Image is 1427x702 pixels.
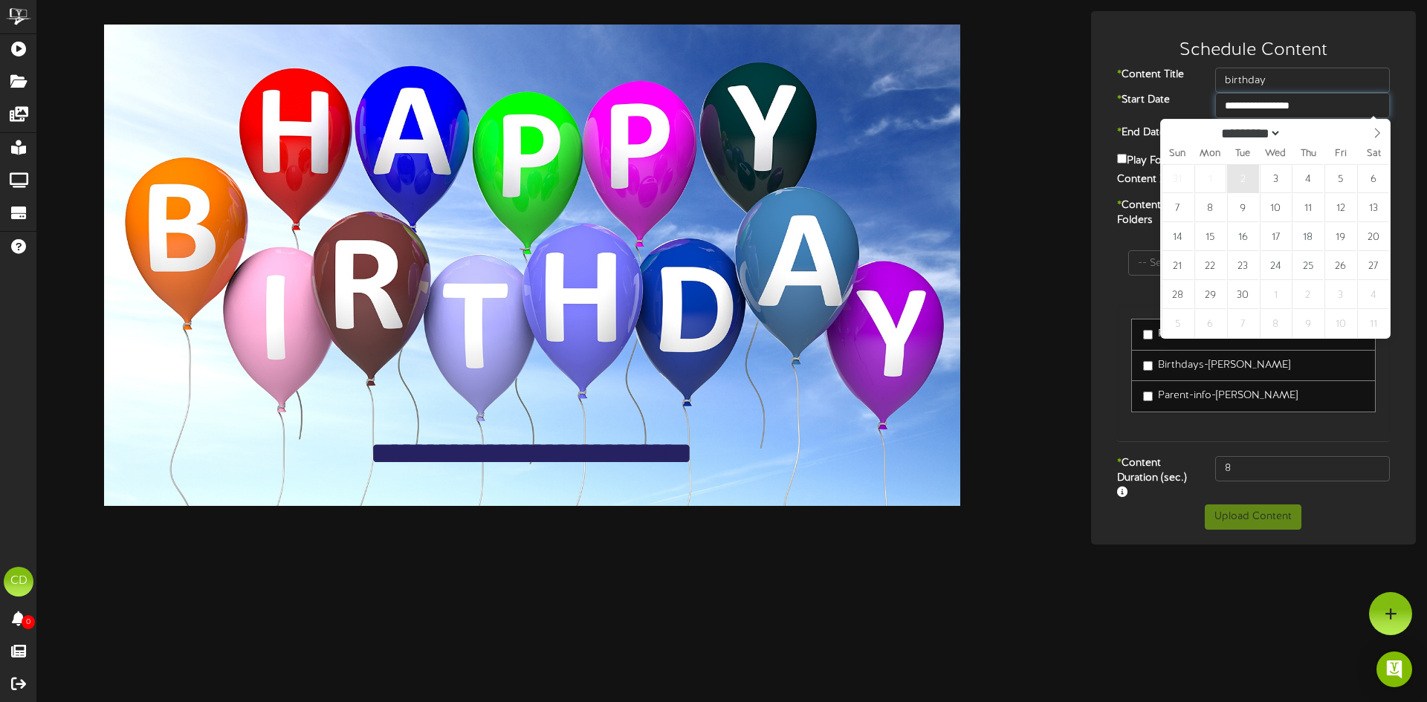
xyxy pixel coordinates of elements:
span: September 5, 2025 [1324,164,1356,193]
span: September 23, 2025 [1227,251,1259,280]
span: September 26, 2025 [1324,251,1356,280]
span: September 20, 2025 [1357,222,1389,251]
span: Fri [1324,149,1357,159]
label: Content Zone: [1106,172,1229,187]
label: Content Duration (sec.) [1106,456,1204,501]
span: Sat [1357,149,1390,159]
div: Open Intercom Messenger [1376,651,1412,687]
span: October 7, 2025 [1227,309,1259,338]
span: October 1, 2025 [1260,280,1292,309]
input: Birthdays-[PERSON_NAME] [1143,361,1153,371]
input: 15 [1215,456,1390,481]
span: September 27, 2025 [1357,251,1389,280]
span: October 9, 2025 [1292,309,1324,338]
input: Parent Info. [1143,330,1153,339]
span: October 8, 2025 [1260,309,1292,338]
span: October 3, 2025 [1324,280,1356,309]
span: August 31, 2025 [1162,164,1194,193]
h3: Schedule Content [1106,41,1402,60]
label: Parent Info. [1143,327,1214,342]
span: September 4, 2025 [1292,164,1324,193]
span: September 8, 2025 [1194,193,1226,222]
span: September 16, 2025 [1227,222,1259,251]
span: September 9, 2025 [1227,193,1259,222]
span: September 11, 2025 [1292,193,1324,222]
label: Content Title [1106,68,1204,82]
span: September 7, 2025 [1162,193,1194,222]
span: September 21, 2025 [1162,251,1194,280]
span: September 22, 2025 [1194,251,1226,280]
input: Title of this Content [1215,68,1390,93]
input: -- Search -- [1128,250,1379,276]
span: September 13, 2025 [1357,193,1389,222]
span: September 10, 2025 [1260,193,1292,222]
label: Parent-info-[PERSON_NAME] [1143,389,1298,403]
span: September 25, 2025 [1292,251,1324,280]
button: Upload Content [1205,504,1301,530]
span: September 17, 2025 [1260,222,1292,251]
span: September 29, 2025 [1194,280,1226,309]
span: September 2, 2025 [1227,164,1259,193]
span: September 30, 2025 [1227,280,1259,309]
label: Content Folders [1106,198,1204,228]
span: 0 [22,615,35,629]
span: October 4, 2025 [1357,280,1389,309]
span: September 19, 2025 [1324,222,1356,251]
span: Thu [1292,149,1324,159]
span: Mon [1194,149,1226,159]
span: September 28, 2025 [1162,280,1194,309]
span: September 6, 2025 [1357,164,1389,193]
input: Year [1281,126,1335,141]
span: Sun [1161,149,1194,159]
input: Parent-info-[PERSON_NAME] [1143,391,1153,401]
label: End Date [1106,126,1204,140]
span: September 1, 2025 [1194,164,1226,193]
label: Birthdays-[PERSON_NAME] [1143,358,1290,373]
label: Play Forever [1117,151,1186,169]
div: CD [4,567,33,597]
span: Tue [1226,149,1259,159]
span: Wed [1259,149,1292,159]
span: September 12, 2025 [1324,193,1356,222]
span: October 2, 2025 [1292,280,1324,309]
span: September 15, 2025 [1194,222,1226,251]
span: September 18, 2025 [1292,222,1324,251]
input: Play Forever [1117,154,1127,163]
span: October 5, 2025 [1162,309,1194,338]
span: September 14, 2025 [1162,222,1194,251]
div: 0 Folders selected [1117,232,1391,250]
span: October 6, 2025 [1194,309,1226,338]
span: September 24, 2025 [1260,251,1292,280]
span: October 11, 2025 [1357,309,1389,338]
span: September 3, 2025 [1260,164,1292,193]
span: October 10, 2025 [1324,309,1356,338]
label: Start Date [1106,93,1204,108]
